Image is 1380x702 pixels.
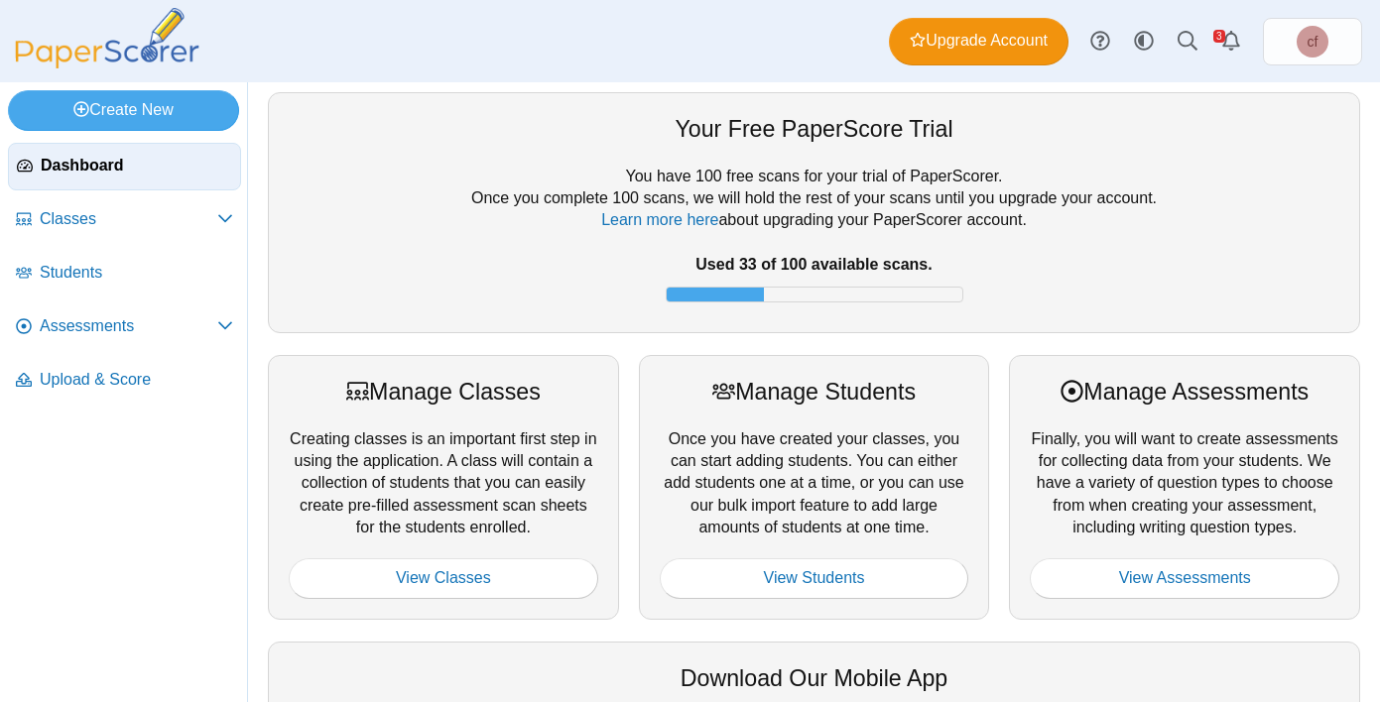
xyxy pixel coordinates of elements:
[8,143,241,190] a: Dashboard
[660,558,969,598] a: View Students
[1209,20,1253,63] a: Alerts
[601,211,718,228] a: Learn more here
[1030,376,1339,408] div: Manage Assessments
[8,196,241,244] a: Classes
[289,558,598,598] a: View Classes
[639,355,990,620] div: Once you have created your classes, you can start adding students. You can either add students on...
[1297,26,1328,58] span: chrystal fanelli
[40,262,233,284] span: Students
[8,55,206,71] a: PaperScorer
[889,18,1068,65] a: Upgrade Account
[289,376,598,408] div: Manage Classes
[1030,558,1339,598] a: View Assessments
[289,113,1339,145] div: Your Free PaperScore Trial
[40,208,217,230] span: Classes
[40,369,233,391] span: Upload & Score
[8,8,206,68] img: PaperScorer
[40,315,217,337] span: Assessments
[1308,35,1318,49] span: chrystal fanelli
[1263,18,1362,65] a: chrystal fanelli
[695,256,932,273] b: Used 33 of 100 available scans.
[910,30,1048,52] span: Upgrade Account
[289,166,1339,312] div: You have 100 free scans for your trial of PaperScorer. Once you complete 100 scans, we will hold ...
[8,90,239,130] a: Create New
[660,376,969,408] div: Manage Students
[8,303,241,351] a: Assessments
[289,662,1339,694] div: Download Our Mobile App
[8,357,241,405] a: Upload & Score
[8,250,241,297] a: Students
[268,355,619,620] div: Creating classes is an important first step in using the application. A class will contain a coll...
[41,155,232,176] span: Dashboard
[1009,355,1360,620] div: Finally, you will want to create assessments for collecting data from your students. We have a va...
